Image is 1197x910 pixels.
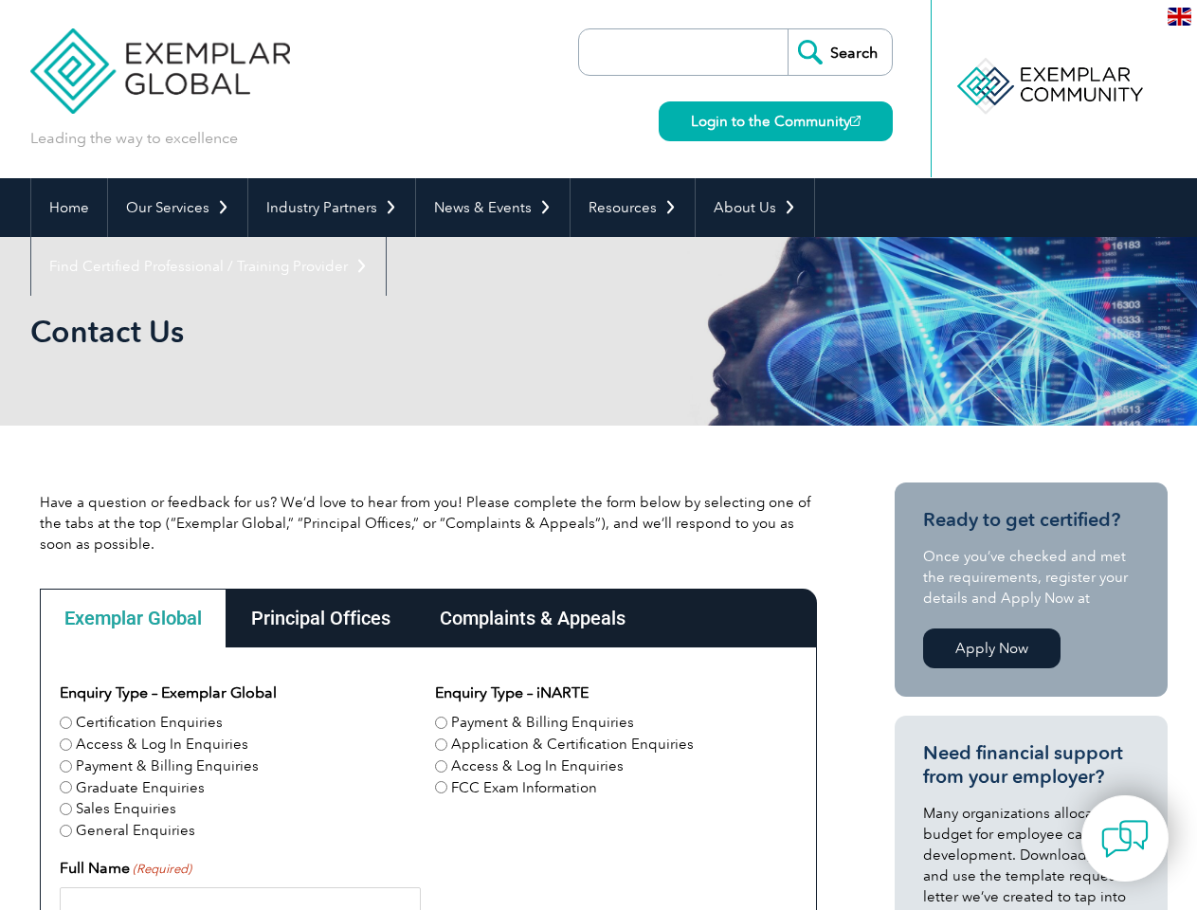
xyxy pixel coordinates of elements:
input: Search [788,29,892,75]
label: Graduate Enquiries [76,777,205,799]
label: Access & Log In Enquiries [451,755,624,777]
div: Complaints & Appeals [415,589,650,647]
label: Application & Certification Enquiries [451,734,694,755]
img: contact-chat.png [1101,815,1149,863]
a: Our Services [108,178,247,237]
a: Login to the Community [659,101,893,141]
label: Full Name [60,857,191,880]
a: Find Certified Professional / Training Provider [31,237,386,296]
p: Have a question or feedback for us? We’d love to hear from you! Please complete the form below by... [40,492,817,555]
label: FCC Exam Information [451,777,597,799]
img: open_square.png [850,116,861,126]
label: Sales Enquiries [76,798,176,820]
a: Apply Now [923,628,1061,668]
div: Principal Offices [227,589,415,647]
a: Industry Partners [248,178,415,237]
p: Leading the way to excellence [30,128,238,149]
a: Home [31,178,107,237]
span: (Required) [131,860,191,879]
label: Certification Enquiries [76,712,223,734]
a: Resources [571,178,695,237]
label: Access & Log In Enquiries [76,734,248,755]
legend: Enquiry Type – iNARTE [435,682,589,704]
legend: Enquiry Type – Exemplar Global [60,682,277,704]
label: Payment & Billing Enquiries [76,755,259,777]
a: News & Events [416,178,570,237]
img: en [1168,8,1191,26]
a: About Us [696,178,814,237]
h3: Need financial support from your employer? [923,741,1139,789]
label: Payment & Billing Enquiries [451,712,634,734]
h1: Contact Us [30,313,758,350]
p: Once you’ve checked and met the requirements, register your details and Apply Now at [923,546,1139,609]
label: General Enquiries [76,820,195,842]
h3: Ready to get certified? [923,508,1139,532]
div: Exemplar Global [40,589,227,647]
